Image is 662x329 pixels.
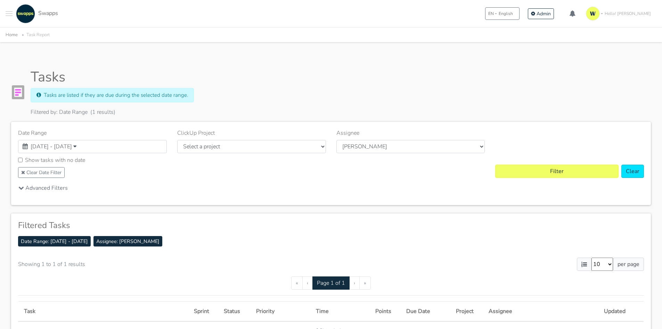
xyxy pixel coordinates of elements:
[483,301,598,322] th: Assignee
[310,301,370,322] th: Time
[495,165,619,178] input: Filter
[485,7,520,20] button: ENEnglish
[613,258,644,271] span: per page
[18,167,65,178] button: Clear Date Filter
[6,32,18,38] a: Home
[251,301,310,322] th: Priority
[598,301,644,322] th: Updated
[31,69,194,85] h1: Tasks
[18,129,47,137] label: Date Range
[583,4,656,23] a: Hello! [PERSON_NAME]
[370,301,400,322] th: Points
[31,143,72,150] span: [DATE] - [DATE]
[18,183,68,193] button: Advanced Filters
[537,10,551,17] span: Admin
[188,301,218,322] th: Sprint
[90,108,115,116] span: (1 results)
[586,7,600,21] img: isotipo-3-3e143c57.png
[6,4,13,23] button: Toggle navigation menu
[16,4,35,23] img: swapps-linkedin-v2.jpg
[14,4,58,23] a: Swapps
[528,8,554,19] a: Admin
[18,276,644,290] nav: Task list pagination
[19,31,50,39] li: Task Report
[218,301,251,322] th: Status
[401,301,450,322] th: Due Date
[336,129,359,137] label: Assignee
[18,220,644,230] h4: Filtered Tasks
[31,108,194,116] div: Filtered by: Date Range
[18,236,91,246] span: Date Range: [DATE] - [DATE]
[450,301,483,322] th: Project
[177,129,215,137] label: ClickUp Project
[38,9,58,17] span: Swapps
[93,236,162,246] span: Assignee: [PERSON_NAME]
[499,10,513,17] span: English
[31,88,194,102] div: Tasks are listed if they are due during the selected date range.
[18,301,189,322] th: Task
[621,165,644,178] a: Clear
[18,260,85,268] div: Showing 1 to 1 of 1 results
[312,276,350,290] span: Page 1 of 1
[11,85,25,99] img: Report Icon
[605,10,651,17] span: Hello! [PERSON_NAME]
[25,156,85,164] label: Show tasks with no date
